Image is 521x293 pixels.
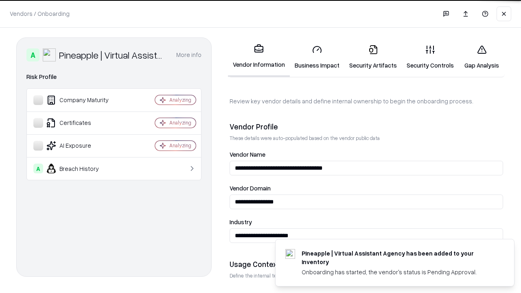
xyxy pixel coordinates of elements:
[230,151,503,157] label: Vendor Name
[402,38,459,76] a: Security Controls
[230,135,503,142] p: These details were auto-populated based on the vendor public data
[33,164,131,173] div: Breach History
[33,95,131,105] div: Company Maturity
[26,48,39,61] div: A
[176,48,201,62] button: More info
[230,185,503,191] label: Vendor Domain
[290,38,344,76] a: Business Impact
[230,97,503,105] p: Review key vendor details and define internal ownership to begin the onboarding process.
[302,249,495,266] div: Pineapple | Virtual Assistant Agency has been added to your inventory
[230,259,503,269] div: Usage Context
[302,268,495,276] div: Onboarding has started, the vendor's status is Pending Approval.
[59,48,166,61] div: Pineapple | Virtual Assistant Agency
[169,119,191,126] div: Analyzing
[230,219,503,225] label: Industry
[33,141,131,151] div: AI Exposure
[344,38,402,76] a: Security Artifacts
[169,96,191,103] div: Analyzing
[230,122,503,131] div: Vendor Profile
[43,48,56,61] img: Pineapple | Virtual Assistant Agency
[230,272,503,279] p: Define the internal team and reason for using this vendor. This helps assess business relevance a...
[169,142,191,149] div: Analyzing
[228,37,290,77] a: Vendor Information
[459,38,505,76] a: Gap Analysis
[26,72,201,82] div: Risk Profile
[285,249,295,259] img: trypineapple.com
[33,118,131,128] div: Certificates
[33,164,43,173] div: A
[10,9,70,18] p: Vendors / Onboarding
